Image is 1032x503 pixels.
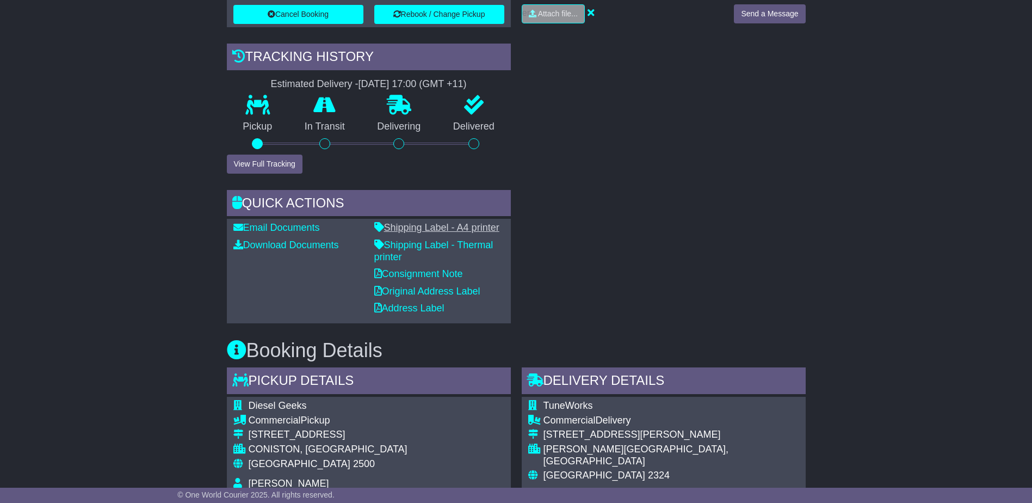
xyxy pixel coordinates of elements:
a: Email Documents [233,222,320,233]
span: Commercial [543,415,596,426]
span: 2500 [353,458,375,469]
div: [STREET_ADDRESS][PERSON_NAME] [543,429,799,441]
div: [STREET_ADDRESS] [249,429,495,441]
span: [GEOGRAPHIC_DATA] [543,470,645,481]
span: Diesel Geeks [249,400,307,411]
span: [PERSON_NAME] [249,478,329,489]
div: Tracking history [227,44,511,73]
a: Address Label [374,303,444,314]
div: Estimated Delivery - [227,78,511,90]
span: 2324 [648,470,670,481]
span: Commercial [249,415,301,426]
h3: Booking Details [227,340,806,361]
button: Cancel Booking [233,5,363,24]
p: Delivering [361,121,437,133]
a: Download Documents [233,240,339,250]
button: Rebook / Change Pickup [374,5,504,24]
a: Shipping Label - A4 printer [374,222,499,233]
p: In Transit [288,121,361,133]
div: Quick Actions [227,190,511,219]
a: Original Address Label [374,286,480,297]
div: [DATE] 17:00 (GMT +11) [359,78,467,90]
span: TuneWorks [543,400,593,411]
div: Pickup Details [227,367,511,397]
div: [PERSON_NAME][GEOGRAPHIC_DATA], [GEOGRAPHIC_DATA] [543,444,799,467]
div: Delivery [543,415,799,427]
div: Pickup [249,415,495,427]
a: Shipping Label - Thermal printer [374,240,493,262]
div: Delivery Details [522,367,806,397]
div: CONISTON, [GEOGRAPHIC_DATA] [249,444,495,456]
button: View Full Tracking [227,155,302,174]
p: Pickup [227,121,289,133]
button: Send a Message [734,4,805,23]
a: Consignment Note [374,268,463,279]
span: © One World Courier 2025. All rights reserved. [177,490,335,499]
span: [GEOGRAPHIC_DATA] [249,458,350,469]
p: Delivered [437,121,511,133]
